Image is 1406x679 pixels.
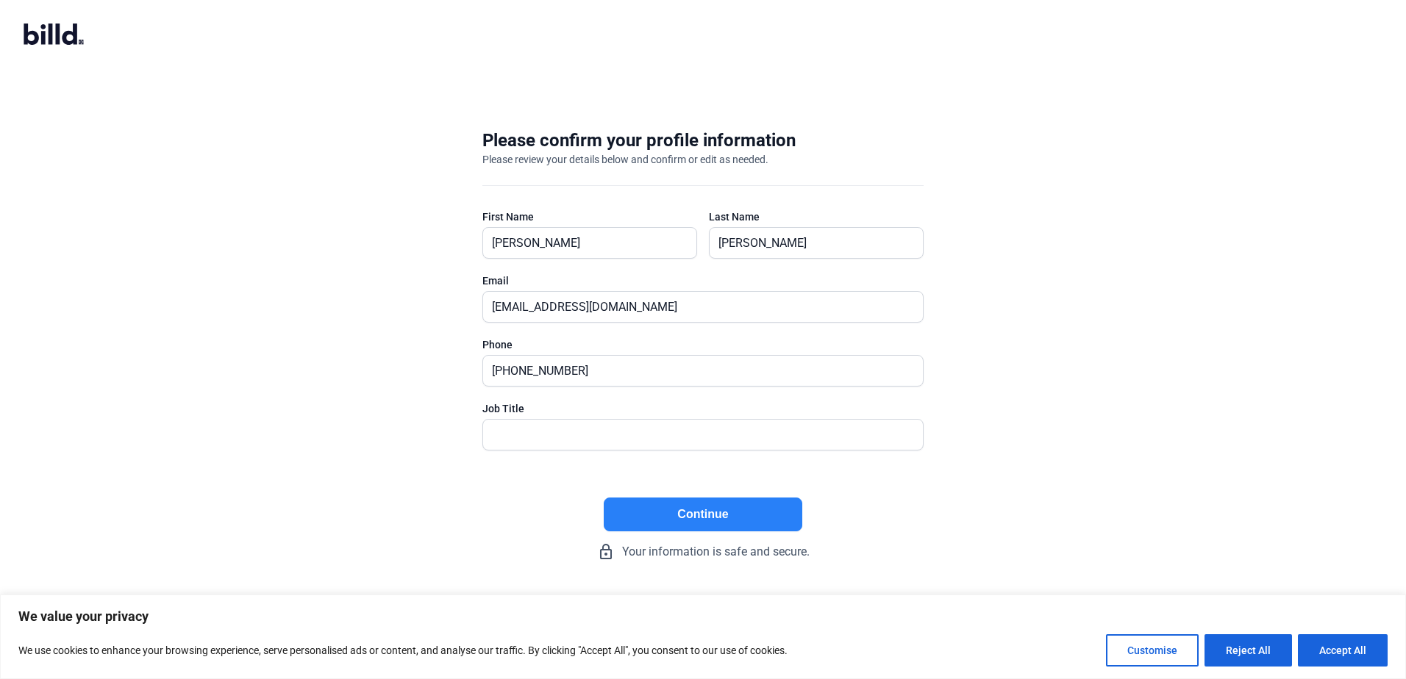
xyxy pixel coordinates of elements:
div: Please review your details below and confirm or edit as needed. [482,152,768,167]
div: Email [482,273,924,288]
p: We value your privacy [18,608,1388,625]
button: Accept All [1298,634,1388,667]
div: First Name [482,209,697,224]
div: Please confirm your profile information [482,129,796,152]
div: Job Title [482,401,924,416]
p: We use cookies to enhance your browsing experience, serve personalised ads or content, and analys... [18,642,788,659]
div: Your information is safe and secure. [482,543,924,561]
input: (XXX) XXX-XXXX [483,356,907,386]
mat-icon: lock_outline [597,543,615,561]
button: Customise [1106,634,1199,667]
div: Last Name [709,209,924,224]
button: Reject All [1205,634,1292,667]
div: Phone [482,337,924,352]
button: Continue [604,497,802,531]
